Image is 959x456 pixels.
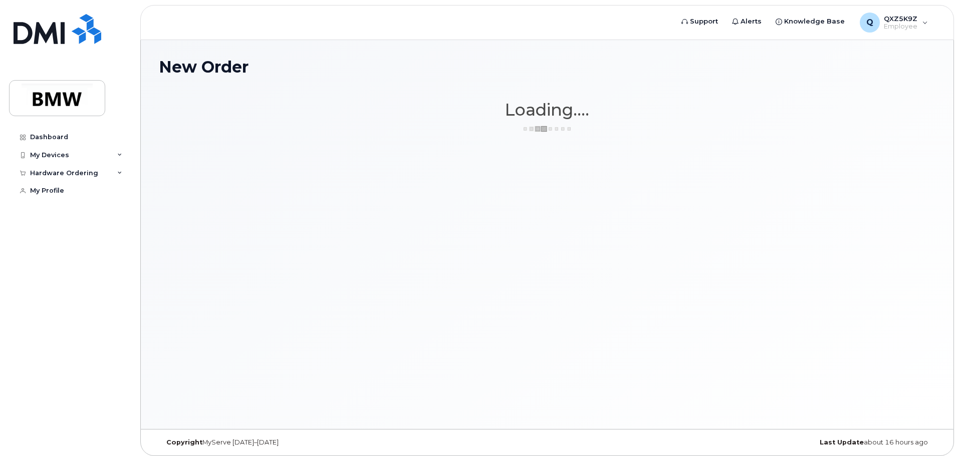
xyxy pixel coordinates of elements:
h1: Loading.... [159,101,935,119]
strong: Copyright [166,438,202,446]
div: about 16 hours ago [676,438,935,446]
strong: Last Update [820,438,864,446]
h1: New Order [159,58,935,76]
div: MyServe [DATE]–[DATE] [159,438,418,446]
img: ajax-loader-3a6953c30dc77f0bf724df975f13086db4f4c1262e45940f03d1251963f1bf2e.gif [522,125,572,133]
